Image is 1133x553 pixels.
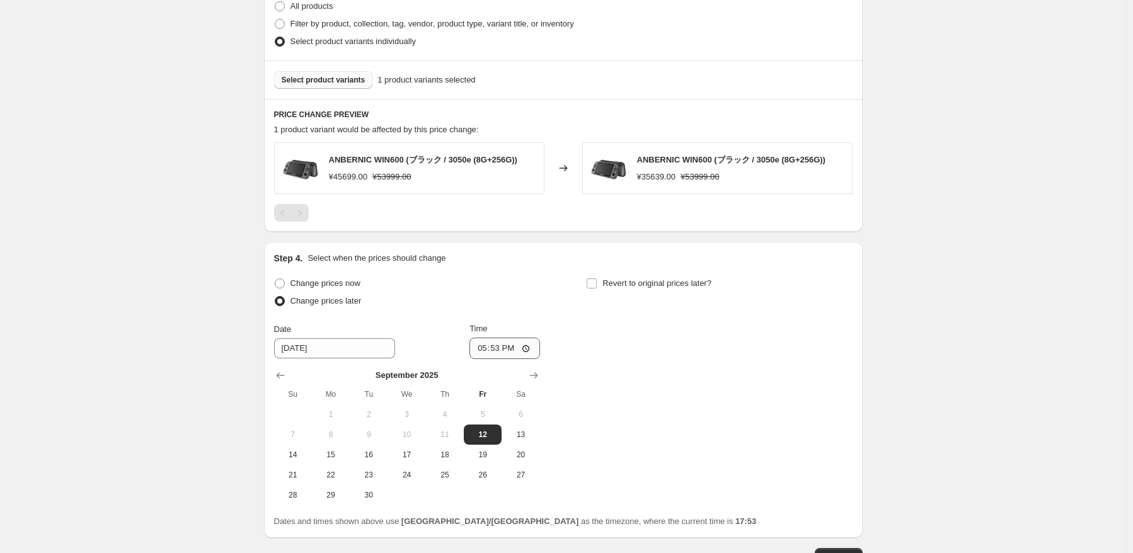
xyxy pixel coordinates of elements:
[329,171,367,183] div: ¥45699.00
[393,409,420,419] span: 3
[469,450,497,460] span: 19
[469,430,497,440] span: 12
[393,389,420,399] span: We
[317,490,345,500] span: 29
[637,171,676,183] div: ¥35639.00
[502,465,539,485] button: Saturday September 27 2025
[281,149,319,187] img: win600800_15b5dc73-cbb3-4c67-91a5-21d1f70b54f0_80x.png
[274,252,303,265] h2: Step 4.
[312,425,350,445] button: Monday September 8 2025
[274,71,373,89] button: Select product variants
[388,404,425,425] button: Wednesday September 3 2025
[274,516,757,526] span: Dates and times shown above use as the timezone, where the current time is
[502,404,539,425] button: Saturday September 6 2025
[502,384,539,404] th: Saturday
[355,389,382,399] span: Tu
[426,384,464,404] th: Thursday
[431,409,459,419] span: 4
[308,252,446,265] p: Select when the prices should change
[431,430,459,440] span: 11
[502,445,539,465] button: Saturday September 20 2025
[279,389,307,399] span: Su
[431,450,459,460] span: 18
[355,409,382,419] span: 2
[312,485,350,505] button: Monday September 29 2025
[377,74,475,86] span: 1 product variants selected
[279,490,307,500] span: 28
[274,338,395,358] input: 9/12/2025
[290,1,333,11] span: All products
[525,367,543,384] button: Show next month, October 2025
[469,470,497,480] span: 26
[469,409,497,419] span: 5
[274,110,853,120] h6: PRICE CHANGE PREVIEW
[274,324,291,334] span: Date
[681,171,719,183] strike: ¥53999.00
[274,465,312,485] button: Sunday September 21 2025
[282,75,365,85] span: Select product variants
[469,389,497,399] span: Fr
[355,430,382,440] span: 9
[637,155,825,164] span: ANBERNIC WIN600 (ブラック / 3050e (8G+256G))
[393,450,420,460] span: 17
[469,338,540,359] input: 12:00
[401,516,578,526] b: [GEOGRAPHIC_DATA]/[GEOGRAPHIC_DATA]
[507,450,534,460] span: 20
[388,425,425,445] button: Wednesday September 10 2025
[290,278,360,288] span: Change prices now
[290,37,416,46] span: Select product variants individually
[317,389,345,399] span: Mo
[426,445,464,465] button: Thursday September 18 2025
[589,149,627,187] img: win600800_15b5dc73-cbb3-4c67-91a5-21d1f70b54f0_80x.png
[507,409,534,419] span: 6
[317,470,345,480] span: 22
[317,430,345,440] span: 8
[355,470,382,480] span: 23
[426,465,464,485] button: Thursday September 25 2025
[350,425,388,445] button: Tuesday September 9 2025
[426,425,464,445] button: Thursday September 11 2025
[507,470,534,480] span: 27
[372,171,411,183] strike: ¥53999.00
[507,430,534,440] span: 13
[274,125,479,134] span: 1 product variant would be affected by this price change:
[431,470,459,480] span: 25
[502,425,539,445] button: Saturday September 13 2025
[350,384,388,404] th: Tuesday
[329,155,517,164] span: ANBERNIC WIN600 (ブラック / 3050e (8G+256G))
[388,384,425,404] th: Wednesday
[279,450,307,460] span: 14
[274,204,309,222] nav: Pagination
[355,490,382,500] span: 30
[735,516,756,526] b: 17:53
[469,324,487,333] span: Time
[312,445,350,465] button: Monday September 15 2025
[426,404,464,425] button: Thursday September 4 2025
[279,430,307,440] span: 7
[312,404,350,425] button: Monday September 1 2025
[274,384,312,404] th: Sunday
[274,425,312,445] button: Sunday September 7 2025
[393,470,420,480] span: 24
[272,367,289,384] button: Show previous month, August 2025
[393,430,420,440] span: 10
[464,465,502,485] button: Friday September 26 2025
[350,404,388,425] button: Tuesday September 2 2025
[602,278,711,288] span: Revert to original prices later?
[464,425,502,445] button: Today Friday September 12 2025
[290,19,574,28] span: Filter by product, collection, tag, vendor, product type, variant title, or inventory
[507,389,534,399] span: Sa
[279,470,307,480] span: 21
[317,450,345,460] span: 15
[350,485,388,505] button: Tuesday September 30 2025
[464,445,502,465] button: Friday September 19 2025
[312,465,350,485] button: Monday September 22 2025
[290,296,362,305] span: Change prices later
[274,485,312,505] button: Sunday September 28 2025
[312,384,350,404] th: Monday
[431,389,459,399] span: Th
[388,465,425,485] button: Wednesday September 24 2025
[350,465,388,485] button: Tuesday September 23 2025
[274,445,312,465] button: Sunday September 14 2025
[317,409,345,419] span: 1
